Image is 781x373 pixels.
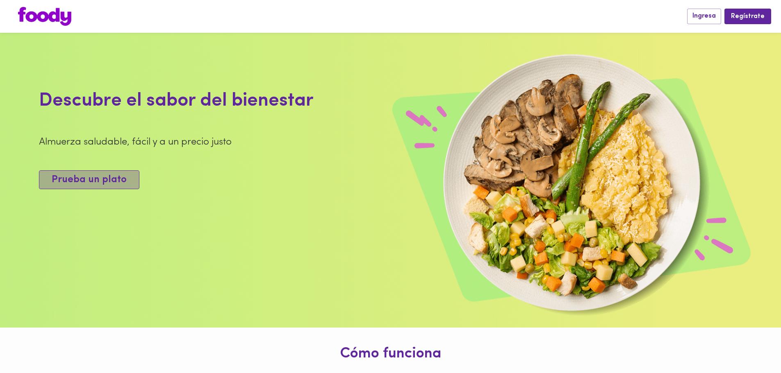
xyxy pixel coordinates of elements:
span: Regístrate [731,13,765,20]
button: Regístrate [724,9,771,24]
button: Prueba un plato [39,170,139,190]
iframe: Messagebird Livechat Widget [733,326,773,365]
h1: Cómo funciona [6,346,775,362]
span: Ingresa [692,12,716,20]
div: Descubre el sabor del bienestar [39,88,508,115]
span: Prueba un plato [52,174,127,186]
div: Almuerza saludable, fácil y a un precio justo [39,135,508,149]
img: logo.png [18,7,71,26]
button: Ingresa [687,9,721,24]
